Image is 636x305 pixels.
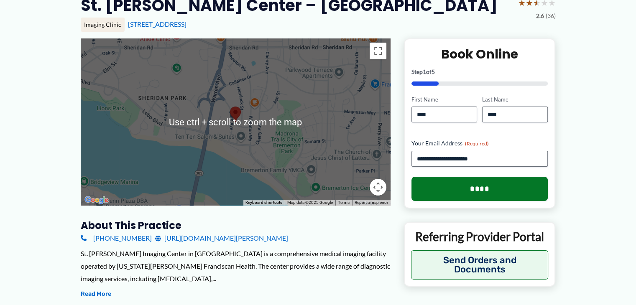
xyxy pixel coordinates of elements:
[370,43,386,59] button: Toggle fullscreen view
[536,10,544,21] span: 2.6
[370,179,386,196] button: Map camera controls
[432,68,435,75] span: 5
[423,68,426,75] span: 1
[411,69,548,75] p: Step of
[411,250,549,280] button: Send Orders and Documents
[81,232,152,244] a: [PHONE_NUMBER]
[83,195,110,206] a: Open this area in Google Maps (opens a new window)
[287,200,333,205] span: Map data ©2025 Google
[83,195,110,206] img: Google
[338,200,350,205] a: Terms (opens in new tab)
[411,229,549,244] p: Referring Provider Portal
[128,20,186,28] a: [STREET_ADDRESS]
[81,247,391,285] div: St. [PERSON_NAME] Imaging Center in [GEOGRAPHIC_DATA] is a comprehensive medical imaging facility...
[465,140,489,147] span: (Required)
[411,139,548,147] label: Your Email Address
[81,219,391,232] h3: About this practice
[81,289,111,299] button: Read More
[482,96,548,104] label: Last Name
[155,232,288,244] a: [URL][DOMAIN_NAME][PERSON_NAME]
[411,46,548,62] h2: Book Online
[546,10,556,21] span: (36)
[355,200,388,205] a: Report a map error
[411,96,477,104] label: First Name
[81,18,125,32] div: Imaging Clinic
[245,200,282,206] button: Keyboard shortcuts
